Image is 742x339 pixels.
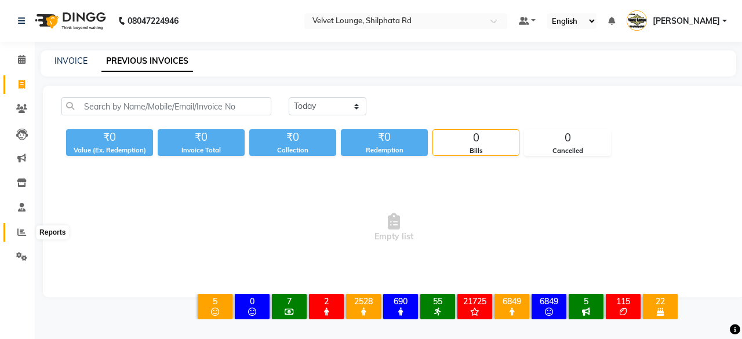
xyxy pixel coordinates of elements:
[66,145,153,155] div: Value (Ex. Redemption)
[385,296,416,307] div: 690
[274,296,304,307] div: 7
[101,51,193,72] a: PREVIOUS INVOICES
[311,296,341,307] div: 2
[37,225,68,239] div: Reports
[128,5,179,37] b: 08047224946
[54,56,88,66] a: INVOICE
[249,129,336,145] div: ₹0
[645,296,675,307] div: 22
[30,5,109,37] img: logo
[608,296,638,307] div: 115
[433,130,519,146] div: 0
[534,296,564,307] div: 6849
[341,145,428,155] div: Redemption
[61,170,726,286] span: Empty list
[497,296,527,307] div: 6849
[158,129,245,145] div: ₹0
[158,145,245,155] div: Invoice Total
[237,296,267,307] div: 0
[525,146,610,156] div: Cancelled
[61,97,271,115] input: Search by Name/Mobile/Email/Invoice No
[249,145,336,155] div: Collection
[341,129,428,145] div: ₹0
[423,296,453,307] div: 55
[571,296,601,307] div: 5
[348,296,379,307] div: 2528
[460,296,490,307] div: 21725
[200,296,230,307] div: 5
[525,130,610,146] div: 0
[66,129,153,145] div: ₹0
[433,146,519,156] div: Bills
